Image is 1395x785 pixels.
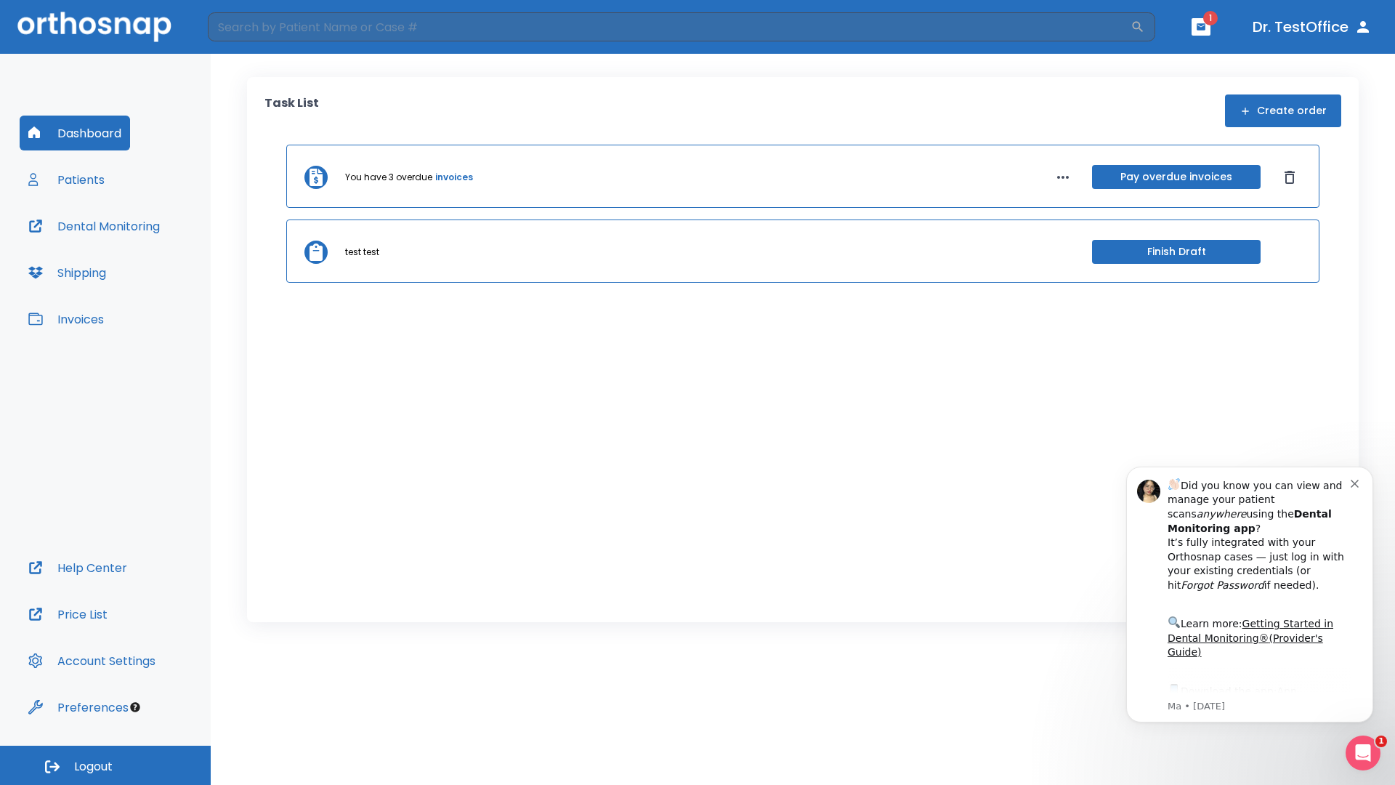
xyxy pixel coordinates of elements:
[1225,94,1341,127] button: Create order
[129,701,142,714] div: Tooltip anchor
[20,209,169,243] button: Dental Monitoring
[345,246,379,259] p: test test
[20,255,115,290] button: Shipping
[246,31,258,43] button: Dismiss notification
[20,550,136,585] button: Help Center
[1104,445,1395,746] iframe: Intercom notifications message
[74,759,113,775] span: Logout
[345,171,432,184] p: You have 3 overdue
[208,12,1131,41] input: Search by Patient Name or Case #
[63,255,246,268] p: Message from Ma, sent 2w ago
[1092,240,1261,264] button: Finish Draft
[17,12,171,41] img: Orthosnap
[1375,736,1387,747] span: 1
[1092,165,1261,189] button: Pay overdue invoices
[20,597,116,632] button: Price List
[63,237,246,311] div: Download the app: | ​ Let us know if you need help getting started!
[1247,14,1378,40] button: Dr. TestOffice
[1278,166,1301,189] button: Dismiss
[20,116,130,150] button: Dashboard
[20,302,113,337] button: Invoices
[63,241,193,267] a: App Store
[1346,736,1380,770] iframe: Intercom live chat
[264,94,319,127] p: Task List
[1203,11,1218,25] span: 1
[20,690,137,725] button: Preferences
[20,162,113,197] button: Patients
[20,643,164,678] button: Account Settings
[435,171,473,184] a: invoices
